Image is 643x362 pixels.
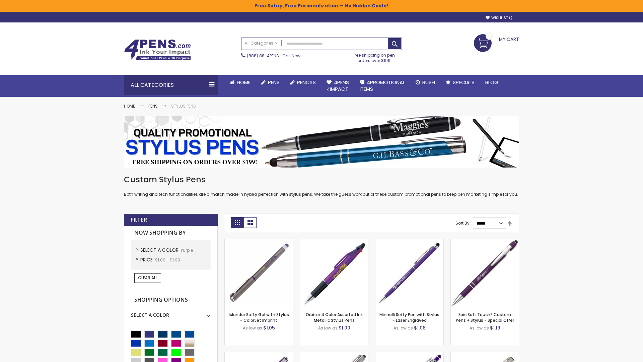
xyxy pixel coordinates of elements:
[456,312,514,323] a: Epic Soft Touch® Custom Pens + Stylus - Special Offer
[375,239,443,244] a: Minnelli Softy Pen with Stylus - Laser Engraved-Purple
[470,325,489,331] span: As low as
[490,324,500,331] span: $1.19
[263,324,275,331] span: $1.05
[480,75,504,90] a: Blog
[131,216,147,224] strong: Filter
[225,352,293,358] a: Avendale Velvet Touch Stylus Gel Pen-Purple
[268,79,280,86] span: Pens
[379,312,439,323] a: Minnelli Softy Pen with Stylus - Laser Engraved
[346,50,402,63] div: Free shipping on pen orders over $199
[354,75,410,97] a: 4PROMOTIONALITEMS
[360,79,405,93] span: 4PROMOTIONAL ITEMS
[225,239,293,244] a: Islander Softy Gel with Stylus - ColorJet Imprint-Purple
[229,312,289,323] a: Islander Softy Gel with Stylus - ColorJet Imprint
[297,79,316,86] span: Pencils
[339,324,350,331] span: $1.00
[451,239,519,244] a: 4P-MS8B-Purple
[453,79,475,86] span: Specials
[285,75,321,90] a: Pencils
[247,53,279,59] a: (888) 88-4PENS
[375,239,443,307] img: Minnelli Softy Pen with Stylus - Laser Engraved-Purple
[148,103,158,109] a: Pens
[486,15,512,20] a: Wishlist
[181,247,193,253] span: Purple
[131,307,211,318] div: Select A Color
[171,103,196,109] strong: Stylus Pens
[410,75,440,90] a: Rush
[451,239,519,307] img: 4P-MS8B-Purple
[414,324,426,331] span: $1.08
[394,325,413,331] span: As low as
[131,293,211,307] strong: Shopping Options
[231,217,244,228] strong: Grid
[306,312,363,323] a: Orbitor 4 Color Assorted Ink Metallic Stylus Pens
[138,275,157,281] span: Clear All
[451,352,519,358] a: Tres-Chic Touch Pen - Standard Laser-Purple
[124,103,135,109] a: Home
[140,247,181,253] span: Select A Color
[134,273,161,283] a: Clear All
[124,39,191,61] img: 4Pens Custom Pens and Promotional Products
[327,79,349,93] span: 4Pens 4impact
[124,75,218,95] div: All Categories
[300,239,368,307] img: Orbitor 4 Color Assorted Ink Metallic Stylus Pens-Purple
[440,75,480,90] a: Specials
[131,226,211,240] strong: Now Shopping by
[422,79,435,86] span: Rush
[485,79,498,86] span: Blog
[318,325,338,331] span: As low as
[124,174,519,197] div: Both writing and tech functionalities are a match made in hybrid perfection with stylus pens. We ...
[245,41,278,46] span: All Categories
[237,79,251,86] span: Home
[321,75,354,97] a: 4Pens4impact
[243,325,262,331] span: As low as
[256,75,285,90] a: Pens
[224,75,256,90] a: Home
[140,256,155,263] span: Price
[300,352,368,358] a: Tres-Chic with Stylus Metal Pen - Standard Laser-Purple
[455,220,470,226] label: Sort By
[247,53,301,59] span: - Call Now!
[124,174,519,185] h1: Custom Stylus Pens
[300,239,368,244] a: Orbitor 4 Color Assorted Ink Metallic Stylus Pens-Purple
[155,257,180,263] span: $1.00 - $1.99
[225,239,293,307] img: Islander Softy Gel with Stylus - ColorJet Imprint-Purple
[124,116,519,168] img: Stylus Pens
[375,352,443,358] a: Phoenix Softy with Stylus Pen - Laser-Purple
[241,38,282,49] a: All Categories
